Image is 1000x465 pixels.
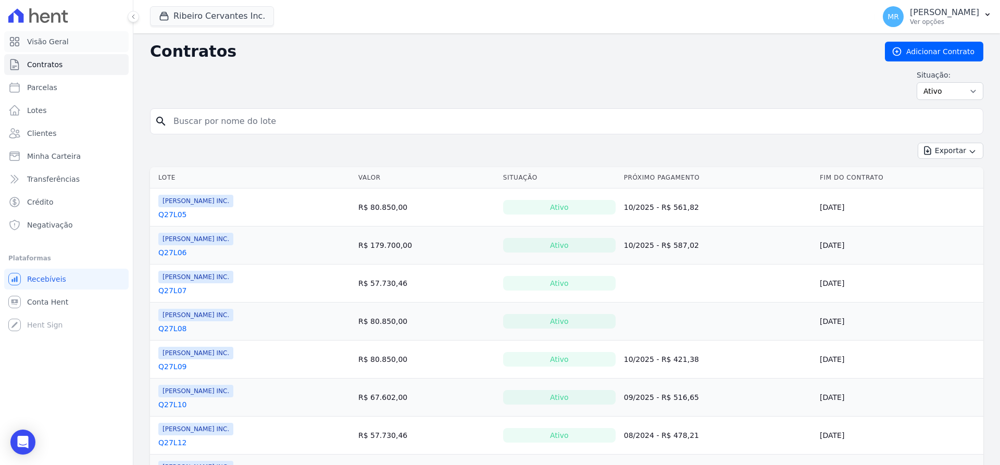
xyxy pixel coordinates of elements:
[816,227,983,265] td: [DATE]
[4,269,129,290] a: Recebíveis
[503,390,616,405] div: Ativo
[4,31,129,52] a: Visão Geral
[354,341,499,379] td: R$ 80.850,00
[620,167,816,188] th: Próximo Pagamento
[4,215,129,235] a: Negativação
[816,265,983,303] td: [DATE]
[503,238,616,253] div: Ativo
[158,247,186,258] a: Q27L06
[816,417,983,455] td: [DATE]
[816,379,983,417] td: [DATE]
[354,265,499,303] td: R$ 57.730,46
[503,428,616,443] div: Ativo
[155,115,167,128] i: search
[4,54,129,75] a: Contratos
[624,203,699,211] a: 10/2025 - R$ 561,82
[158,361,186,372] a: Q27L09
[354,303,499,341] td: R$ 80.850,00
[27,128,56,139] span: Clientes
[158,285,186,296] a: Q27L07
[158,195,233,207] span: [PERSON_NAME] INC.
[624,355,699,363] a: 10/2025 - R$ 421,38
[910,18,979,26] p: Ver opções
[354,167,499,188] th: Valor
[885,42,983,61] a: Adicionar Contrato
[918,143,983,159] button: Exportar
[4,292,129,312] a: Conta Hent
[27,105,47,116] span: Lotes
[354,188,499,227] td: R$ 80.850,00
[4,146,129,167] a: Minha Carteira
[27,82,57,93] span: Parcelas
[158,385,233,397] span: [PERSON_NAME] INC.
[503,200,616,215] div: Ativo
[167,111,979,132] input: Buscar por nome do lote
[158,209,186,220] a: Q27L05
[503,352,616,367] div: Ativo
[158,233,233,245] span: [PERSON_NAME] INC.
[150,167,354,188] th: Lote
[917,70,983,80] label: Situação:
[816,341,983,379] td: [DATE]
[27,36,69,47] span: Visão Geral
[27,197,54,207] span: Crédito
[4,100,129,121] a: Lotes
[4,123,129,144] a: Clientes
[624,393,699,401] a: 09/2025 - R$ 516,65
[874,2,1000,31] button: MR [PERSON_NAME] Ver opções
[10,430,35,455] div: Open Intercom Messenger
[624,241,699,249] a: 10/2025 - R$ 587,02
[27,274,66,284] span: Recebíveis
[158,271,233,283] span: [PERSON_NAME] INC.
[4,169,129,190] a: Transferências
[158,309,233,321] span: [PERSON_NAME] INC.
[499,167,620,188] th: Situação
[354,417,499,455] td: R$ 57.730,46
[150,6,274,26] button: Ribeiro Cervantes Inc.
[158,399,186,410] a: Q27L10
[503,276,616,291] div: Ativo
[503,314,616,329] div: Ativo
[158,423,233,435] span: [PERSON_NAME] INC.
[816,188,983,227] td: [DATE]
[354,227,499,265] td: R$ 179.700,00
[4,77,129,98] a: Parcelas
[158,347,233,359] span: [PERSON_NAME] INC.
[27,151,81,161] span: Minha Carteira
[8,252,124,265] div: Plataformas
[27,220,73,230] span: Negativação
[354,379,499,417] td: R$ 67.602,00
[158,323,186,334] a: Q27L08
[27,174,80,184] span: Transferências
[27,59,63,70] span: Contratos
[4,192,129,212] a: Crédito
[816,303,983,341] td: [DATE]
[150,42,868,61] h2: Contratos
[816,167,983,188] th: Fim do Contrato
[27,297,68,307] span: Conta Hent
[158,437,186,448] a: Q27L12
[888,13,899,20] span: MR
[910,7,979,18] p: [PERSON_NAME]
[624,431,699,439] a: 08/2024 - R$ 478,21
